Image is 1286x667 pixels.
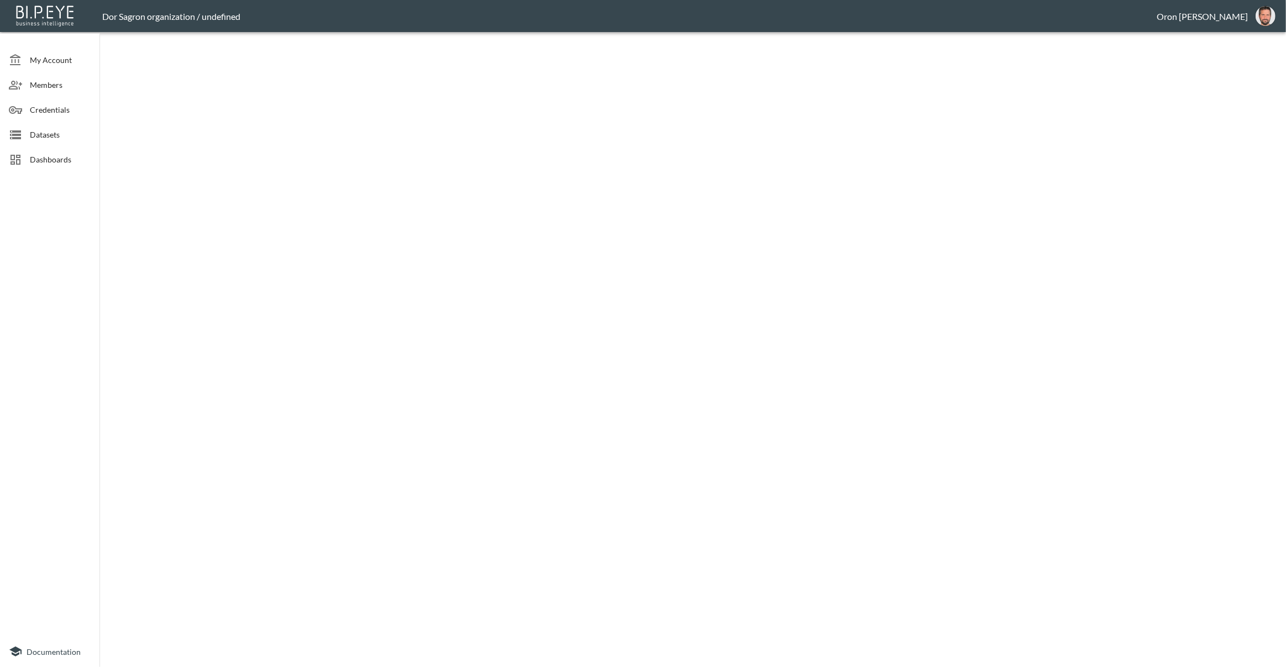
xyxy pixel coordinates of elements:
[30,154,91,165] span: Dashboards
[30,129,91,140] span: Datasets
[14,3,77,28] img: bipeye-logo
[102,11,1157,22] div: Dor Sagron organization / undefined
[9,645,91,658] a: Documentation
[1256,6,1275,26] img: f7df4f0b1e237398fe25aedd0497c453
[1248,3,1283,29] button: oron@bipeye.com
[1157,11,1248,22] div: Oron [PERSON_NAME]
[30,54,91,66] span: My Account
[30,79,91,91] span: Members
[27,647,81,657] span: Documentation
[30,104,91,115] span: Credentials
